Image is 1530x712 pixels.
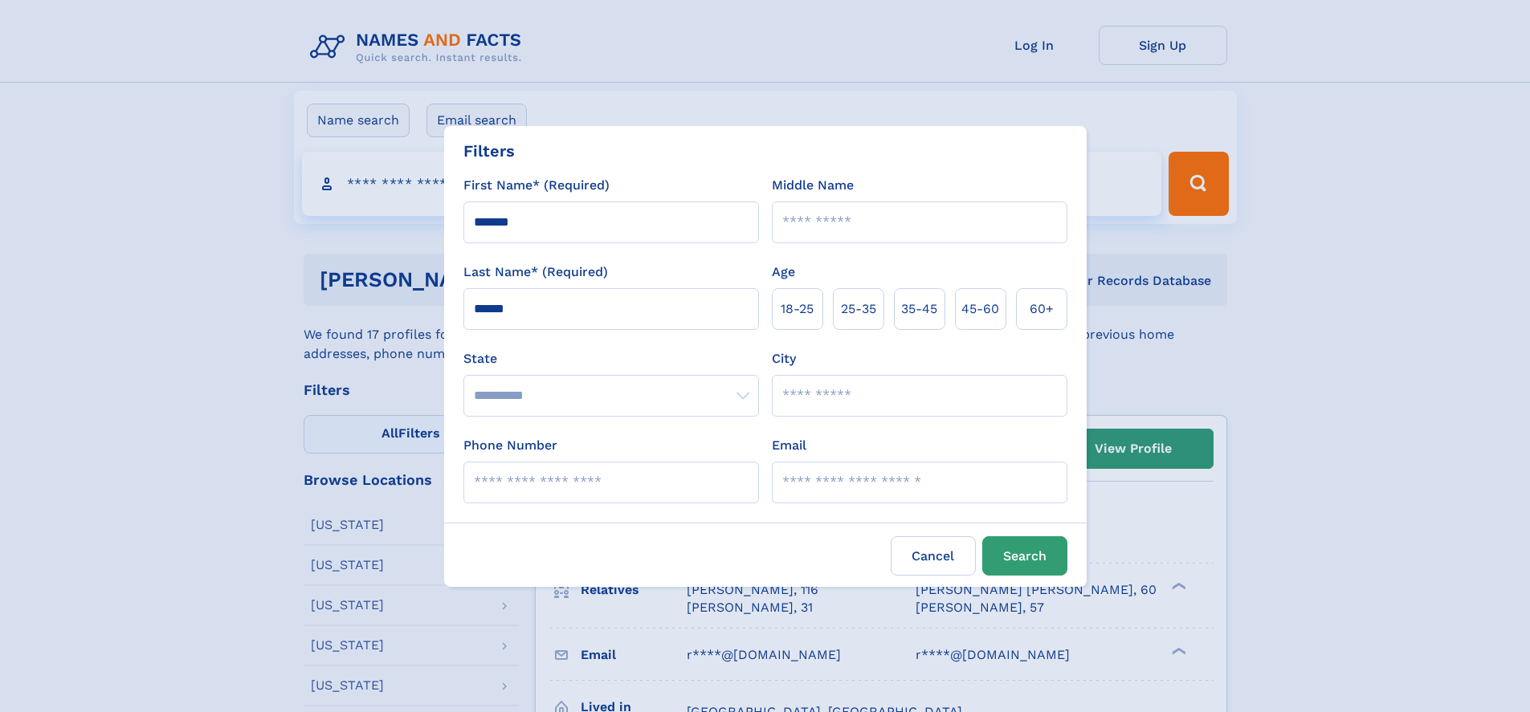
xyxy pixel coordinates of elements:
label: State [463,349,759,368]
label: First Name* (Required) [463,176,610,195]
span: 25‑35 [841,299,876,319]
label: Middle Name [772,176,854,195]
label: Phone Number [463,436,557,455]
label: Last Name* (Required) [463,262,608,282]
button: Search [982,536,1067,576]
span: 60+ [1030,299,1054,319]
label: Email [772,436,806,455]
span: 35‑45 [901,299,937,319]
label: Age [772,262,795,282]
label: Cancel [891,536,976,576]
span: 45‑60 [961,299,999,319]
div: Filters [463,139,515,163]
label: City [772,349,796,368]
span: 18‑25 [781,299,814,319]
